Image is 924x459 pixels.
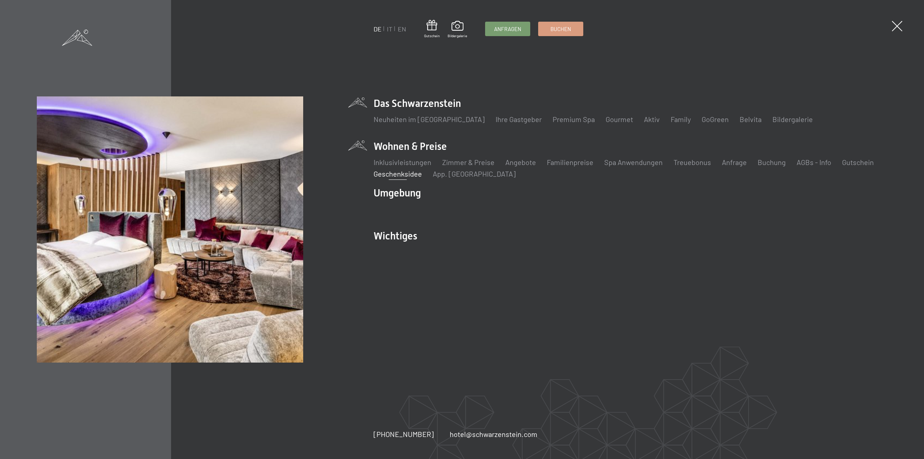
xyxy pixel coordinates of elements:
a: App. [GEOGRAPHIC_DATA] [433,169,516,178]
span: [PHONE_NUMBER] [374,430,434,438]
a: GoGreen [702,115,729,124]
a: Inklusivleistungen [374,158,431,166]
a: Bildergalerie [448,21,467,38]
a: Premium Spa [553,115,595,124]
a: Angebote [505,158,536,166]
a: Zimmer & Preise [442,158,494,166]
a: Ihre Gastgeber [496,115,542,124]
span: Gutschein [424,33,440,38]
a: Spa Anwendungen [604,158,663,166]
a: Familienpreise [547,158,593,166]
a: Buchung [758,158,786,166]
a: Treuebonus [674,158,711,166]
a: AGBs - Info [797,158,831,166]
a: Geschenksidee [374,169,422,178]
a: Gutschein [424,20,440,38]
a: Gourmet [606,115,633,124]
a: Neuheiten im [GEOGRAPHIC_DATA] [374,115,485,124]
img: Wellnesshotel Südtirol SCHWARZENSTEIN - Wellnessurlaub in den Alpen, Wandern und Wellness [37,96,303,363]
a: Aktiv [644,115,660,124]
a: Bildergalerie [772,115,813,124]
a: Anfragen [485,22,530,36]
a: Belvita [740,115,762,124]
span: Buchen [550,25,571,33]
a: Family [671,115,691,124]
a: EN [398,25,406,33]
a: Anfrage [722,158,747,166]
a: Buchen [539,22,583,36]
a: DE [374,25,382,33]
a: IT [387,25,392,33]
span: Anfragen [494,25,521,33]
a: [PHONE_NUMBER] [374,429,434,439]
a: Gutschein [842,158,874,166]
a: hotel@schwarzenstein.com [450,429,537,439]
span: Bildergalerie [448,33,467,38]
